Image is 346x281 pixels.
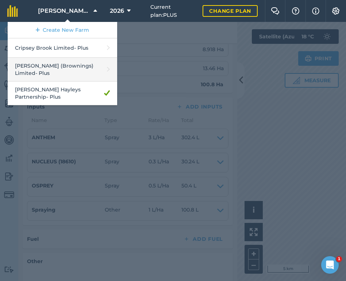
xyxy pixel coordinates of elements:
[8,22,117,38] a: Create New Farm
[291,7,300,15] img: A question mark icon
[110,7,124,15] span: 2026
[8,81,117,105] a: [PERSON_NAME] Hayleys Partnership- Plus
[203,5,258,17] a: Change plan
[321,256,339,274] iframe: Intercom live chat
[336,256,342,262] span: 1
[312,7,319,15] img: svg+xml;base64,PHN2ZyB4bWxucz0iaHR0cDovL3d3dy53My5vcmcvMjAwMC9zdmciIHdpZHRoPSIxNyIgaGVpZ2h0PSIxNy...
[38,7,91,15] span: [PERSON_NAME] Hayleys Partnership
[271,7,280,15] img: Two speech bubbles overlapping with the left bubble in the forefront
[150,3,197,19] span: Current plan : PLUS
[8,58,117,81] a: [PERSON_NAME] (Brownings) Limited- Plus
[8,38,117,58] a: Cripsey Brook Limited- Plus
[331,7,340,15] img: A cog icon
[7,5,18,17] img: fieldmargin Logo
